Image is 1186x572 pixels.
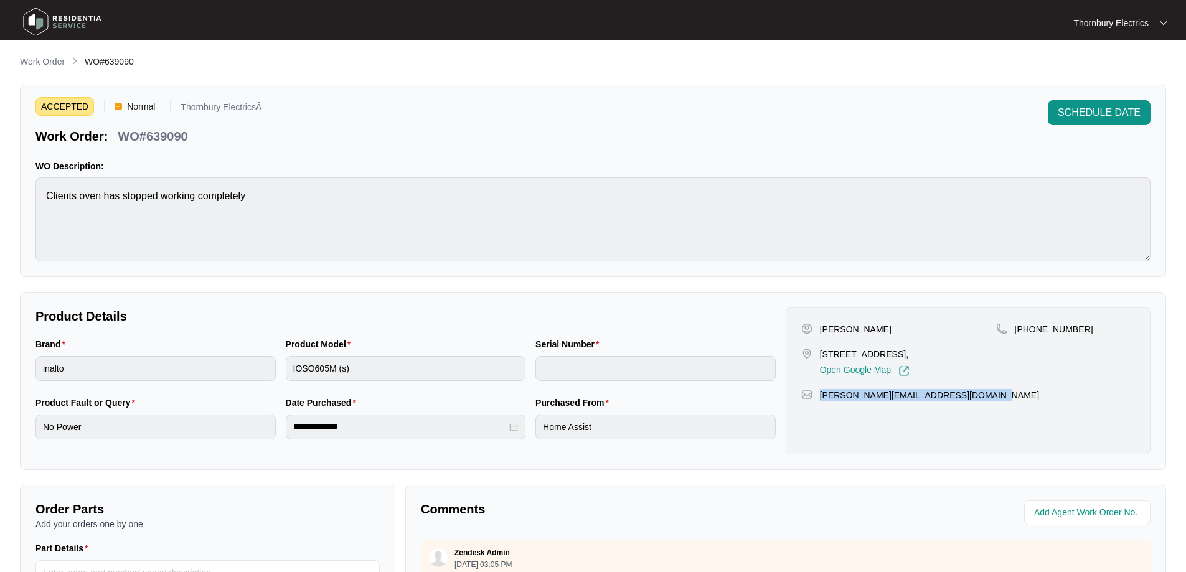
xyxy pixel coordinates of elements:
input: Product Model [286,356,526,381]
p: Comments [421,500,777,518]
p: Zendesk Admin [454,548,510,558]
p: [PERSON_NAME][EMAIL_ADDRESS][DOMAIN_NAME] [820,389,1039,401]
label: Date Purchased [286,396,361,409]
p: [PERSON_NAME] [820,323,892,335]
input: Product Fault or Query [35,415,276,439]
p: [PHONE_NUMBER] [1015,323,1093,335]
p: Add your orders one by one [35,518,380,530]
p: Work Order: [35,128,108,145]
label: Product Model [286,338,356,350]
p: WO#639090 [118,128,187,145]
label: Purchased From [535,396,614,409]
label: Product Fault or Query [35,396,140,409]
p: Work Order [20,55,65,68]
label: Serial Number [535,338,604,350]
img: user-pin [801,323,812,334]
p: [STREET_ADDRESS], [820,348,910,360]
span: Normal [122,97,160,116]
a: Open Google Map [820,365,910,377]
input: Date Purchased [293,420,507,433]
a: Work Order [17,55,67,69]
span: SCHEDULE DATE [1058,105,1141,120]
button: SCHEDULE DATE [1048,100,1151,125]
p: Thornbury Electrics [1073,17,1149,29]
textarea: Clients oven has stopped working completely [35,177,1151,261]
p: WO Description: [35,160,1151,172]
img: residentia service logo [19,3,106,40]
p: Order Parts [35,500,380,518]
img: map-pin [801,348,812,359]
input: Brand [35,356,276,381]
p: Product Details [35,307,776,325]
input: Add Agent Work Order No. [1034,505,1143,520]
input: Purchased From [535,415,776,439]
label: Brand [35,338,70,350]
img: chevron-right [70,56,80,66]
p: Thornbury ElectricsÂ [181,103,261,116]
img: Vercel Logo [115,103,122,110]
img: map-pin [801,389,812,400]
img: map-pin [996,323,1007,334]
span: WO#639090 [85,57,134,67]
span: ACCEPTED [35,97,94,116]
img: user.svg [429,548,448,567]
input: Serial Number [535,356,776,381]
label: Part Details [35,542,93,555]
img: Link-External [898,365,910,377]
p: [DATE] 03:05 PM [454,561,512,568]
img: dropdown arrow [1160,20,1167,26]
